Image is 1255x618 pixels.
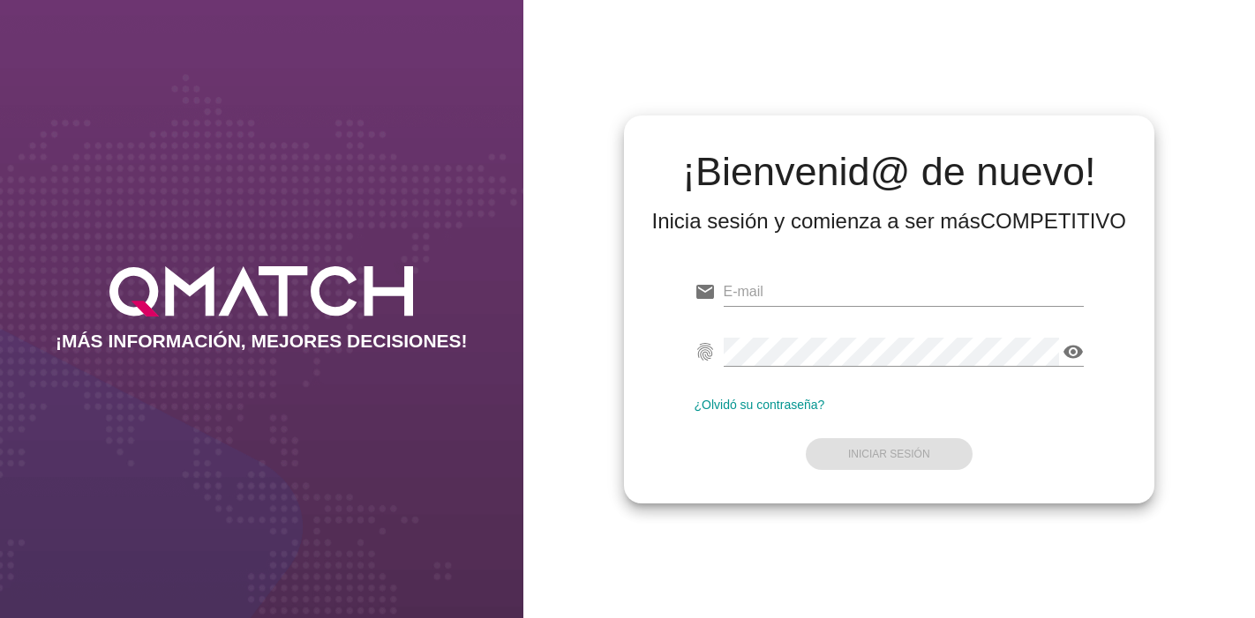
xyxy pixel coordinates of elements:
i: visibility [1063,341,1084,362]
a: ¿Olvidó su contraseña? [695,398,825,412]
h2: ¡Bienvenid@ de nuevo! [652,151,1127,193]
strong: COMPETITIVO [981,209,1126,233]
input: E-mail [724,278,1085,306]
i: email [695,281,716,302]
div: Inicia sesión y comienza a ser más [652,207,1127,235]
h2: ¡MÁS INFORMACIÓN, MEJORES DECISIONES! [56,331,468,352]
i: fingerprint [695,341,716,362]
